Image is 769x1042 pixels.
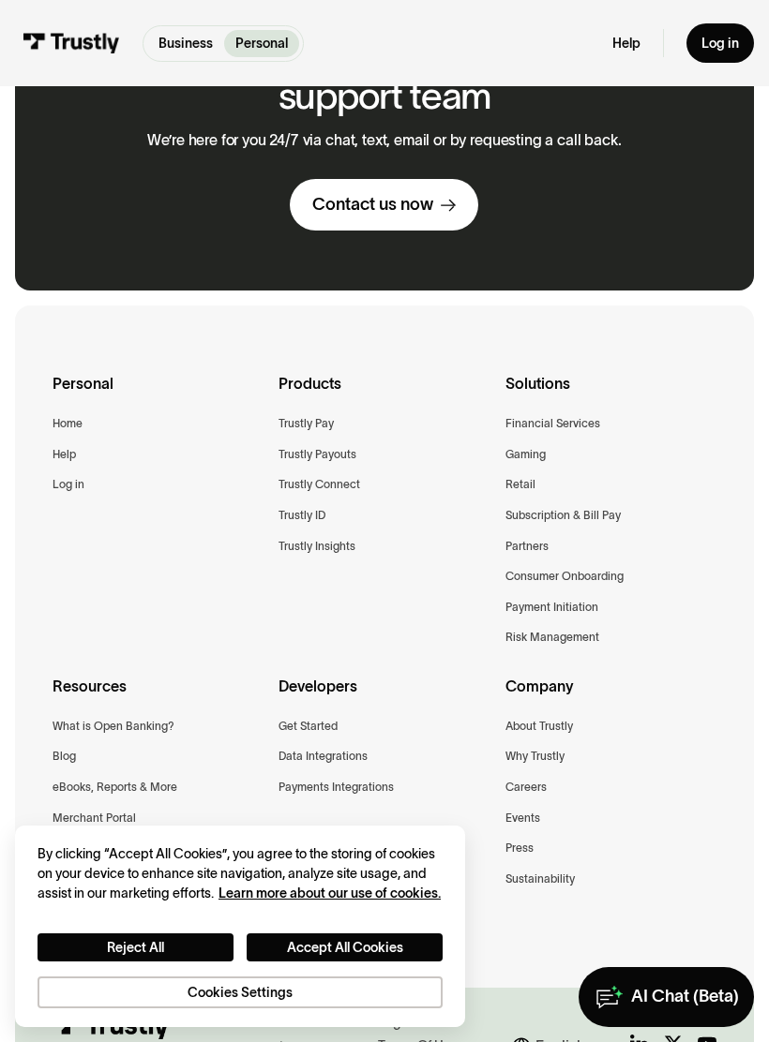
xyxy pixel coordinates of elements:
[53,778,177,797] a: eBooks, Reports & More
[505,778,547,797] a: Careers
[579,967,754,1027] a: AI Chat (Beta)
[147,30,224,57] a: Business
[279,414,334,434] a: Trustly Pay
[53,674,264,717] div: Resources
[505,809,540,828] a: Events
[279,778,394,797] a: Payments Integrations
[235,34,288,53] p: Personal
[247,933,443,961] button: Accept All Cookies
[505,628,599,648] a: Risk Management
[219,886,441,901] a: More information about your privacy, opens in a new tab
[686,23,754,63] a: Log in
[53,475,84,495] a: Log in
[505,371,716,414] div: Solutions
[505,414,600,434] a: Financial Services
[505,747,565,767] a: Why Trustly
[23,33,120,53] img: Trustly Logo
[53,414,83,434] a: Home
[38,933,234,961] button: Reject All
[505,870,575,889] a: Sustainability
[505,567,624,587] a: Consumer Onboarding
[505,537,549,557] a: Partners
[279,475,360,495] a: Trustly Connect
[279,747,368,767] a: Data Integrations
[505,506,621,526] a: Subscription & Bill Pay
[38,844,443,903] div: By clicking “Accept All Cookies”, you agree to the storing of cookies on your device to enhance s...
[53,747,76,767] a: Blog
[701,35,739,52] div: Log in
[147,131,621,149] p: We’re here for you 24/7 via chat, text, email or by requesting a call back.
[631,986,739,1007] div: AI Chat (Beta)
[224,30,299,57] a: Personal
[505,674,716,717] div: Company
[53,717,174,737] a: What is Open Banking?
[312,194,433,216] div: Contact us now
[279,445,356,465] a: Trustly Payouts
[279,537,355,557] a: Trustly Insights
[290,179,478,231] a: Contact us now
[53,445,76,465] a: Help
[505,445,546,465] a: Gaming
[158,34,213,53] p: Business
[505,475,535,495] a: Retail
[53,809,136,828] a: Merchant Portal
[279,674,490,717] div: Developers
[505,839,534,858] a: Press
[38,844,443,1008] div: Privacy
[279,371,490,414] div: Products
[279,506,325,526] a: Trustly ID
[15,826,465,1027] div: Cookie banner
[53,371,264,414] div: Personal
[279,717,338,737] a: Get Started
[38,976,443,1008] button: Cookies Settings
[505,717,573,737] a: About Trustly
[505,598,598,618] a: Payment Initiation
[612,35,641,52] a: Help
